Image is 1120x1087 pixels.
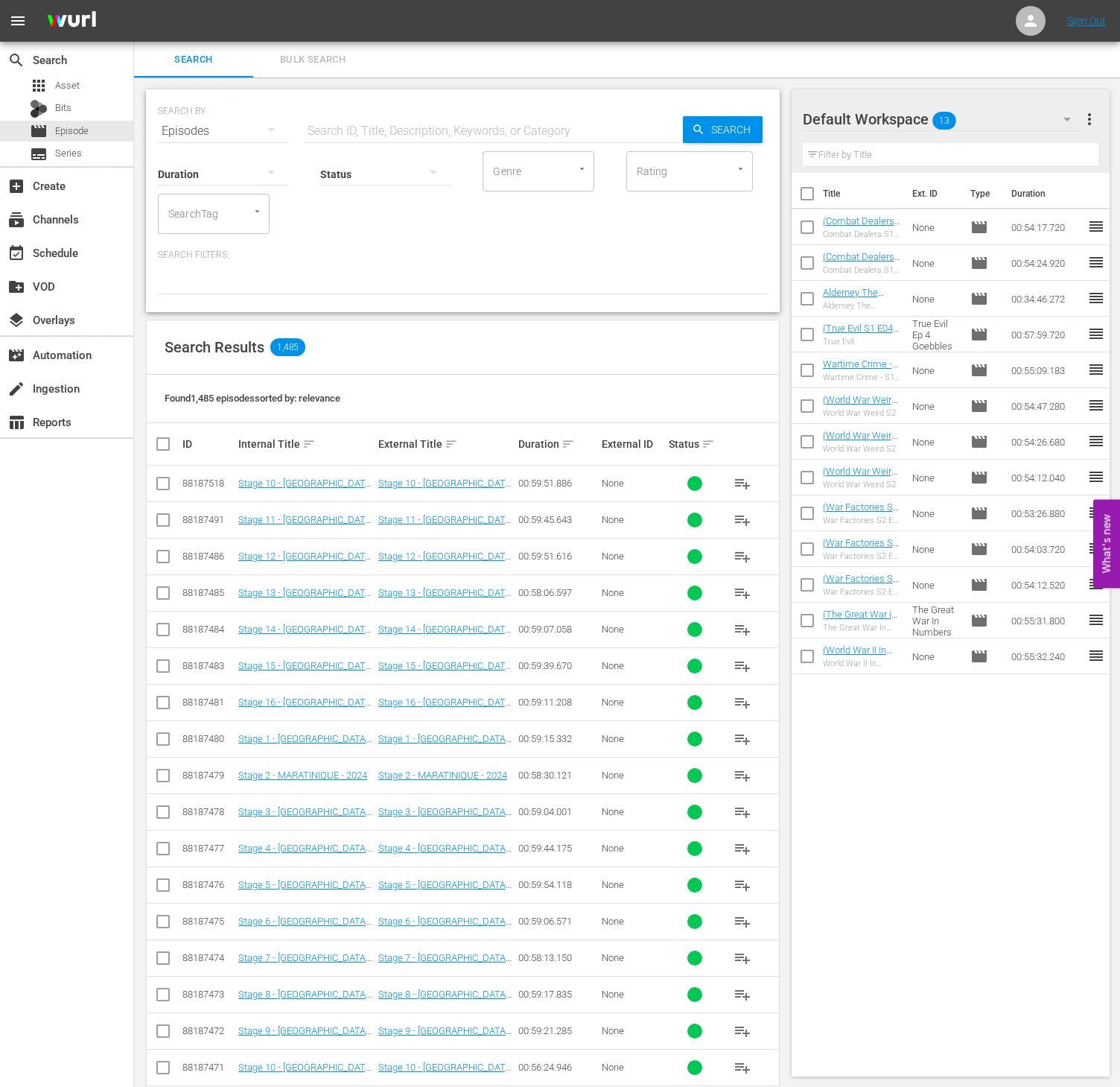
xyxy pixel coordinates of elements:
[970,540,988,558] span: Episode
[1005,317,1087,352] td: 00:57:59.720
[1005,567,1087,603] td: 00:54:12.520
[518,660,598,671] div: 00:59:39.670
[7,346,25,364] span: Automation
[932,105,956,136] span: 13
[823,573,899,595] a: (War Factories S2 E05) Ep 5
[518,733,598,744] div: 00:59:15.332
[734,1022,751,1040] span: playlist_add
[518,916,598,927] div: 00:59:06.571
[1005,638,1087,674] td: 00:55:32.240
[1005,352,1087,388] td: 00:55:09.183
[734,584,751,602] span: playlist_add
[518,952,598,963] div: 00:58:13.150
[725,758,760,793] button: playlist_add
[378,1025,513,1048] a: Stage 9 - [GEOGRAPHIC_DATA] - 2024
[823,501,899,524] a: (War Factories S2 E03) Ep 3
[7,413,25,431] span: Reports
[518,879,598,890] div: 00:59:54.118
[55,124,89,139] span: Episode
[518,843,598,854] div: 00:59:44.175
[182,1025,234,1036] div: 88187472
[1081,110,1098,128] span: more_vert
[734,876,751,894] span: playlist_add
[1005,424,1087,460] td: 00:54:26.680
[30,122,48,140] span: Episode
[602,478,664,489] div: None
[182,879,234,890] div: 88187476
[182,514,234,525] div: 88187491
[378,660,513,694] a: Stage 15 - [GEOGRAPHIC_DATA] - WORLD FINALS - 2024 - PART 1
[970,326,988,343] span: Episode
[823,394,897,416] a: (World War Weird S2 E02) Ep 2
[518,770,598,781] div: 00:58:30.121
[1081,101,1098,137] button: more_vert
[823,373,901,382] div: Wartime Crime - S1 Ep3 - The Nazi Jewel Heist
[378,770,507,781] a: Stage 2 - MARATINIQUE - 2024
[238,514,373,536] a: Stage 11 - [GEOGRAPHIC_DATA] - 2024 - Part 1
[970,576,988,594] span: Episode
[182,438,234,450] div: ID
[734,986,751,1004] span: playlist_add
[1005,531,1087,567] td: 00:54:03.720
[270,338,305,356] span: 1,485
[55,146,82,161] span: Series
[182,624,234,635] div: 88187484
[182,952,234,963] div: 88187474
[518,624,598,635] div: 00:59:07.058
[182,551,234,562] div: 88187486
[238,697,373,730] a: Stage 16 - [GEOGRAPHIC_DATA] - WORLD FINALS - 2024 - PART 2
[970,361,988,379] span: Episode
[575,162,589,176] button: Open
[238,952,373,975] a: Stage 7 - [GEOGRAPHIC_DATA] - 2024 - World record breakers
[238,478,373,500] a: Stage 10 - [GEOGRAPHIC_DATA] - 2024
[970,397,988,415] span: Episode
[182,733,234,744] div: 88187480
[823,466,897,488] a: (World War Weird S2 E04) Ep 4
[803,98,1086,140] div: Default Workspace
[906,603,964,638] td: The Great War In Numbers
[7,51,25,69] span: Search
[378,435,514,453] div: External Title
[518,478,598,489] div: 00:59:51.886
[903,173,961,215] th: Ext. ID
[238,843,373,865] a: Stage 4 - [GEOGRAPHIC_DATA] - 2024
[906,352,964,388] td: None
[250,204,264,218] button: Open
[1067,15,1106,27] a: Sign Out
[725,977,760,1012] button: playlist_add
[7,177,25,195] span: Create
[1087,647,1105,665] span: reorder
[238,551,373,573] a: Stage 12 - [GEOGRAPHIC_DATA] - 2024 - Part 2
[7,380,25,398] span: Ingestion
[158,249,768,262] p: Search Filters:
[518,587,598,598] div: 00:58:06.597
[970,290,988,308] span: Episode
[378,916,513,938] a: Stage 6 - [GEOGRAPHIC_DATA] - 2024 - Part 2
[182,478,234,489] div: 88187518
[823,537,899,560] a: (War Factories S2 E04) Ep 4
[823,480,901,489] div: World War Weird S2
[823,323,899,345] a: (True Evil S1 E04) Ep 4 Goebbles
[165,393,340,404] span: Found 1,485 episodes sorted by: relevance
[602,879,664,890] div: None
[182,587,234,598] div: 88187485
[602,514,664,525] div: None
[734,913,751,931] span: playlist_add
[238,770,367,781] a: Stage 2 - MARATINIQUE - 2024
[602,806,664,817] div: None
[823,229,901,239] div: Combat Dealers S1 Ep 2
[518,514,598,525] div: 00:59:45.643
[823,659,901,668] div: World War II In Numbers Ep 5
[238,733,373,755] a: Stage 1 - [GEOGRAPHIC_DATA] - ICEMAN
[683,116,763,143] button: Search
[823,287,893,309] a: Alderney The Evacuation (Ep1)
[238,587,373,609] a: Stage 13 - [GEOGRAPHIC_DATA] - 2024
[1087,218,1105,235] span: reorder
[378,624,513,646] a: Stage 14 - [GEOGRAPHIC_DATA] - 2024
[238,660,373,694] a: Stage 15 - [GEOGRAPHIC_DATA] - WORLD FINALS - 2024 - PART 1
[906,388,964,424] td: None
[238,1025,373,1048] a: Stage 9 - [GEOGRAPHIC_DATA] - 2024
[725,867,760,903] button: playlist_add
[1005,388,1087,424] td: 00:54:47.280
[906,638,964,674] td: None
